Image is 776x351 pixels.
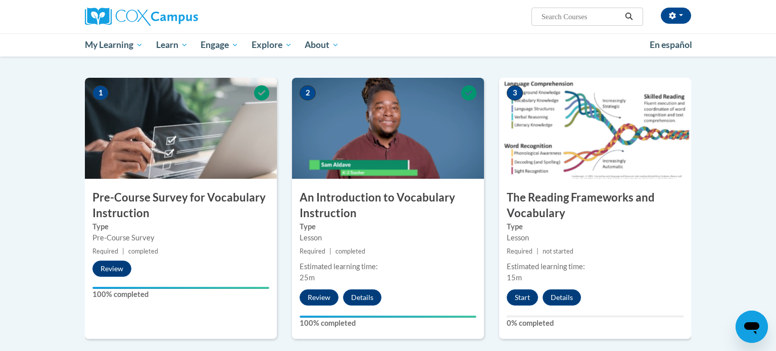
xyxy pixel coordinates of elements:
span: | [537,247,539,255]
div: Your progress [92,287,269,289]
div: Estimated learning time: [507,261,684,272]
a: My Learning [78,33,150,57]
label: 100% completed [92,289,269,300]
h3: Pre-Course Survey for Vocabulary Instruction [85,190,277,221]
span: About [305,39,339,51]
span: 25m [300,273,315,282]
a: Engage [194,33,245,57]
label: 100% completed [300,318,476,329]
span: En español [650,39,692,50]
span: Required [92,247,118,255]
button: Account Settings [661,8,691,24]
span: Required [507,247,532,255]
span: completed [335,247,365,255]
span: My Learning [85,39,143,51]
span: 2 [300,85,316,101]
img: Course Image [499,78,691,179]
button: Review [300,289,338,306]
h3: The Reading Frameworks and Vocabulary [499,190,691,221]
iframe: Button to launch messaging window [736,311,768,343]
div: Main menu [70,33,706,57]
img: Course Image [292,78,484,179]
button: Search [621,11,637,23]
div: Lesson [300,232,476,243]
label: Type [300,221,476,232]
span: not started [543,247,573,255]
a: En español [643,34,699,56]
span: Learn [156,39,188,51]
label: Type [507,221,684,232]
a: About [299,33,346,57]
span: 15m [507,273,522,282]
span: 1 [92,85,109,101]
button: Review [92,261,131,277]
button: Details [343,289,381,306]
a: Explore [245,33,299,57]
div: Estimated learning time: [300,261,476,272]
label: 0% completed [507,318,684,329]
button: Start [507,289,538,306]
h3: An Introduction to Vocabulary Instruction [292,190,484,221]
span: Required [300,247,325,255]
span: completed [128,247,158,255]
label: Type [92,221,269,232]
img: Cox Campus [85,8,198,26]
div: Lesson [507,232,684,243]
div: Pre-Course Survey [92,232,269,243]
span: Explore [252,39,292,51]
span: 3 [507,85,523,101]
span: | [122,247,124,255]
button: Details [543,289,581,306]
div: Your progress [300,316,476,318]
a: Cox Campus [85,8,277,26]
a: Learn [150,33,195,57]
img: Course Image [85,78,277,179]
span: Engage [201,39,238,51]
input: Search Courses [541,11,621,23]
span: | [329,247,331,255]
